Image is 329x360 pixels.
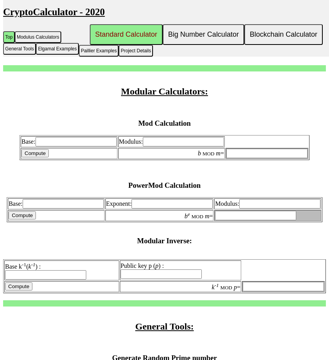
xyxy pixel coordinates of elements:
i: k [212,284,214,290]
input: Compute [5,282,32,290]
i: e [188,211,190,217]
u: CryptoCalculator - 2020 [3,7,105,17]
h3: Mod Calculation [3,119,326,128]
button: Modulus Calculators [15,31,61,43]
i: k [28,263,31,270]
input: Modulus: [239,199,320,209]
i: m [216,150,221,157]
i: p [155,262,158,269]
button: Standard Calculator [90,24,163,45]
button: General Tools [3,43,36,55]
button: Big Number Calculator [163,24,244,45]
input: Base k-1(k-1) : [5,270,86,280]
font: MOD [203,151,214,157]
i: p [234,284,237,290]
button: Project Details [119,45,153,57]
input: Base: [36,137,117,146]
label: = [198,150,224,157]
label: Exponent: [106,200,213,207]
label: Base: [9,200,104,207]
h3: Modular Inverse: [3,237,326,245]
input: Modulus: [143,137,224,146]
input: Base: [23,199,104,209]
button: Blockchain Calculator [244,24,323,45]
i: b [185,213,188,219]
input: Exponent: [132,199,213,209]
button: Top [3,31,15,43]
input: Compute [21,149,49,157]
label: Modulus: [119,138,224,145]
input: Public key p (p) : [121,269,202,279]
label: Base: [21,138,117,145]
label: = [185,213,213,219]
label: Base k ( ) : [5,263,86,278]
h3: PowerMod Calculation [3,181,326,190]
label: Modulus: [215,200,320,207]
u: Modular Calculators: [121,86,208,96]
i: -1 [31,261,36,267]
input: Compute [9,211,36,219]
font: MOD [221,285,232,290]
i: b [198,150,201,157]
button: Paillier Examples [79,45,119,57]
u: General Tools: [135,321,194,331]
sup: -1 [22,261,26,267]
label: Public key p ( ) : [121,262,202,277]
i: -1 [215,282,219,288]
button: Elgamal Examples [36,43,79,55]
label: = [212,284,240,290]
font: MOD [192,214,203,219]
i: m [205,213,210,219]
